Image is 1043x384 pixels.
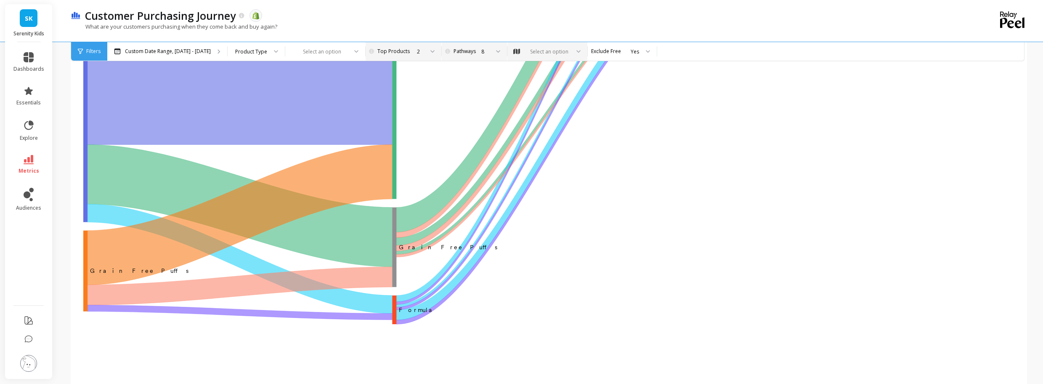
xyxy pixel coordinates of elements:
span: explore [20,135,38,141]
p: Customer Purchasing Journey [85,8,236,23]
p: What are your customers purchasing when they come back and buy again? [71,23,277,30]
text: Formula [399,307,438,313]
div: 2 [417,48,424,56]
span: essentials [16,99,41,106]
div: Yes [631,48,639,56]
img: audience_map.svg [513,48,520,55]
span: Filters [86,48,101,55]
span: SK [25,13,33,23]
text: ‌Grain Free Puffs [90,267,188,274]
img: header icon [71,12,81,20]
div: Product Type [235,48,267,56]
p: Custom Date Range, [DATE] - [DATE] [125,48,211,55]
div: 8 [481,48,489,56]
text: Grain Free Puffs [399,244,497,251]
img: profile picture [20,355,37,372]
img: api.shopify.svg [252,12,260,19]
span: dashboards [13,66,44,72]
p: Serenity Kids [13,30,44,37]
span: audiences [16,205,41,211]
span: metrics [19,168,39,174]
div: Select an option [529,48,570,56]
